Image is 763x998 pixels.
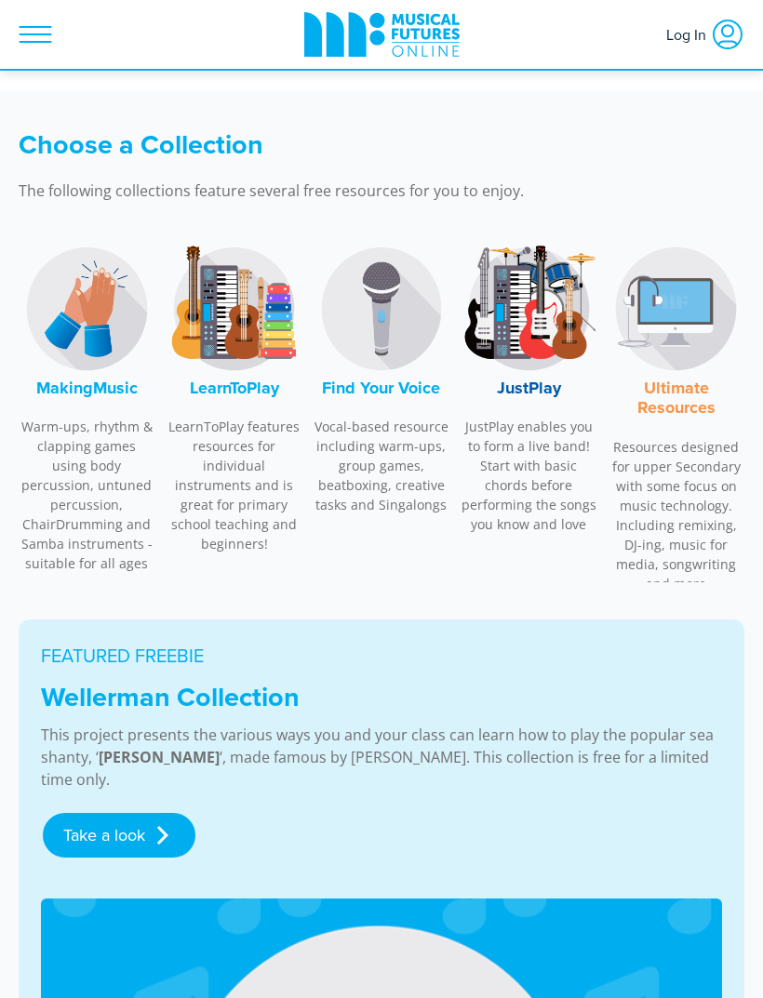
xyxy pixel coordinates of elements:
[41,677,300,716] strong: Wellerman Collection
[608,437,744,593] p: Resources designed for upper Secondary with some focus on music technology. Including remixing, D...
[19,239,155,379] img: MakingMusic Logo
[608,230,744,603] a: Music Technology LogoUltimate Resources Resources designed for upper Secondary with some focus on...
[657,8,754,60] a: Log In
[314,417,450,514] p: Vocal-based resource including warm-ups, group games, beatboxing, creative tasks and Singalongs
[637,376,716,420] font: Ultimate Resources
[461,230,597,544] a: JustPlay LogoJustPlay JustPlay enables you to form a live band! Start with basic chords before pe...
[461,239,597,379] img: JustPlay Logo
[19,230,155,583] a: MakingMusic LogoMakingMusic Warm-ups, rhythm & clapping games using body percussion, untuned perc...
[497,376,561,400] font: JustPlay
[608,239,744,379] img: Music Technology Logo
[166,417,302,553] p: LearnToPlay features resources for individual instruments and is great for primary school teachin...
[36,376,138,400] font: MakingMusic
[461,417,597,534] p: JustPlay enables you to form a live band! Start with basic chords before performing the songs you...
[322,376,440,400] font: Find Your Voice
[166,230,302,564] a: LearnToPlay LogoLearnToPlay LearnToPlay features resources for individual instruments and is grea...
[666,18,711,51] span: Log In
[99,747,220,767] strong: [PERSON_NAME]
[314,239,450,379] img: Find Your Voice Logo
[19,417,155,573] p: Warm-ups, rhythm & clapping games using body percussion, untuned percussion, ChairDrumming and Sa...
[19,128,744,161] h3: Choose a Collection
[166,239,302,379] img: LearnToPlay Logo
[43,813,195,858] a: Take a look
[190,376,279,400] font: LearnToPlay
[19,180,744,202] p: The following collections feature several free resources for you to enjoy.
[41,642,722,670] p: FEATURED FREEBIE
[314,230,450,525] a: Find Your Voice LogoFind Your Voice Vocal-based resource including warm-ups, group games, beatbox...
[41,724,722,791] p: This project presents the various ways you and your class can learn how to play the popular sea s...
